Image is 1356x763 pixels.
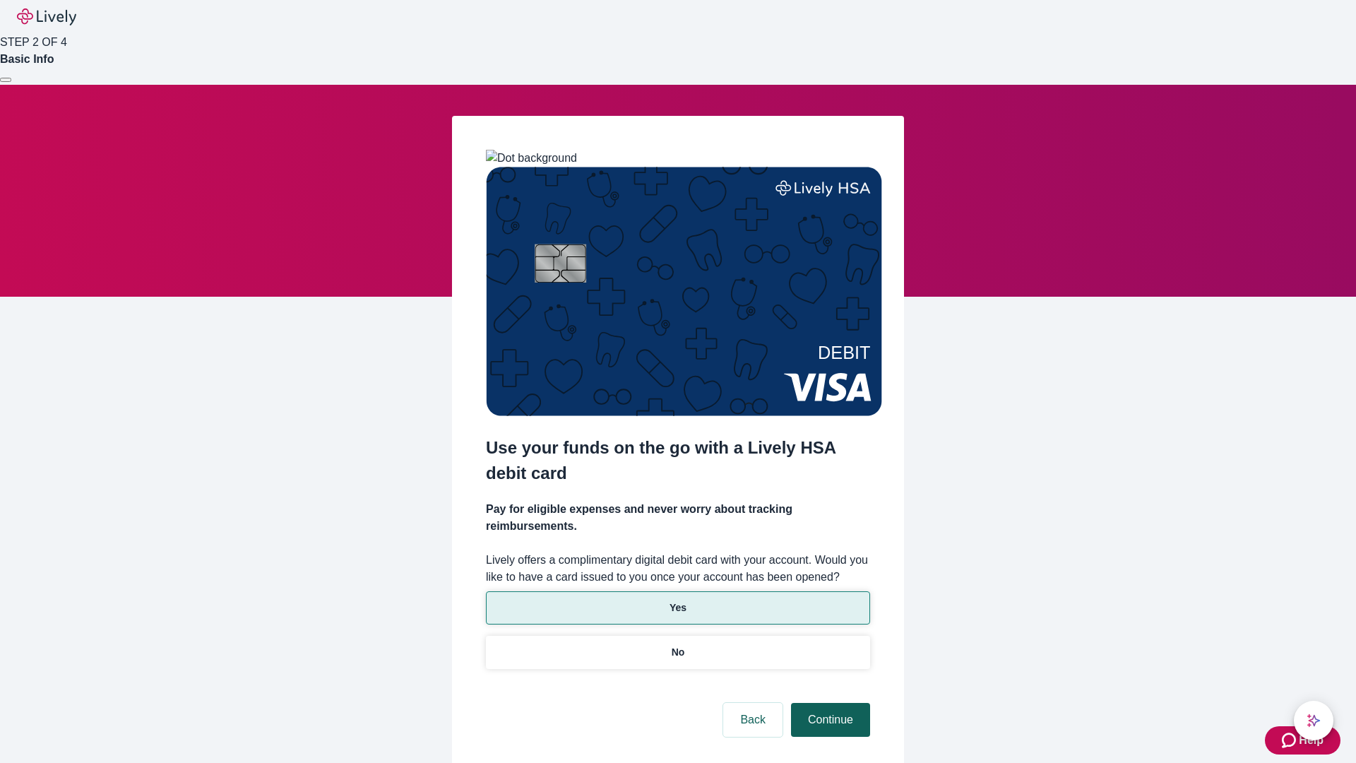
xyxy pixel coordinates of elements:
button: Continue [791,703,870,737]
p: No [672,645,685,660]
svg: Zendesk support icon [1282,732,1299,749]
p: Yes [670,601,686,615]
svg: Lively AI Assistant [1307,714,1321,728]
button: Yes [486,591,870,625]
label: Lively offers a complimentary digital debit card with your account. Would you like to have a card... [486,552,870,586]
h2: Use your funds on the go with a Lively HSA debit card [486,435,870,486]
button: No [486,636,870,669]
h4: Pay for eligible expenses and never worry about tracking reimbursements. [486,501,870,535]
span: Help [1299,732,1324,749]
button: chat [1294,701,1333,740]
img: Lively [17,8,76,25]
img: Dot background [486,150,577,167]
button: Back [723,703,783,737]
img: Debit card [486,167,882,416]
button: Zendesk support iconHelp [1265,726,1340,755]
